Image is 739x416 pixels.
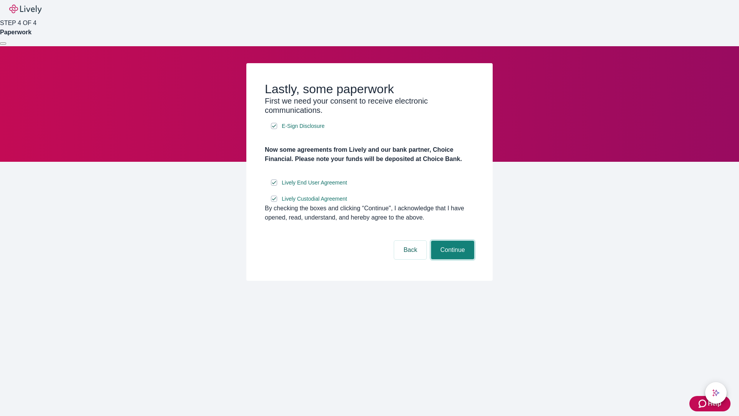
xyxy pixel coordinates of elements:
[282,179,347,187] span: Lively End User Agreement
[9,5,42,14] img: Lively
[280,178,349,188] a: e-sign disclosure document
[282,195,347,203] span: Lively Custodial Agreement
[708,399,721,408] span: Help
[282,122,324,130] span: E-Sign Disclosure
[705,382,727,404] button: chat
[265,82,474,96] h2: Lastly, some paperwork
[712,389,720,397] svg: Lively AI Assistant
[394,241,426,259] button: Back
[265,145,474,164] h4: Now some agreements from Lively and our bank partner, Choice Financial. Please note your funds wi...
[265,204,474,222] div: By checking the boxes and clicking “Continue", I acknowledge that I have opened, read, understand...
[265,96,474,115] h3: First we need your consent to receive electronic communications.
[280,194,349,204] a: e-sign disclosure document
[699,399,708,408] svg: Zendesk support icon
[689,396,731,411] button: Zendesk support iconHelp
[431,241,474,259] button: Continue
[280,121,326,131] a: e-sign disclosure document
